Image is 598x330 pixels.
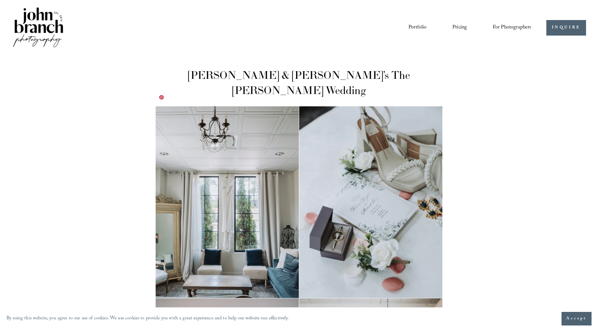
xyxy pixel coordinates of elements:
[159,95,164,100] a: Pin it!
[408,22,427,33] a: Portfolio
[12,6,64,50] img: John Branch IV Photography
[493,22,531,33] a: folder dropdown
[566,315,587,322] span: Accept
[156,68,443,98] h1: [PERSON_NAME] & [PERSON_NAME]’s The [PERSON_NAME] Wedding
[6,314,289,324] p: By using this website, you agree to our use of cookies. We use cookies to provide you with a grea...
[493,23,531,33] span: For Photographers
[156,106,443,298] img: 001_maxwellraleighwedding-(2 of 141)_maxwellraleighwedding-(1 of 141)_Wedding dress hanging in Th...
[546,20,586,36] a: INQUIRE
[562,312,592,325] button: Accept
[452,22,467,33] a: Pricing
